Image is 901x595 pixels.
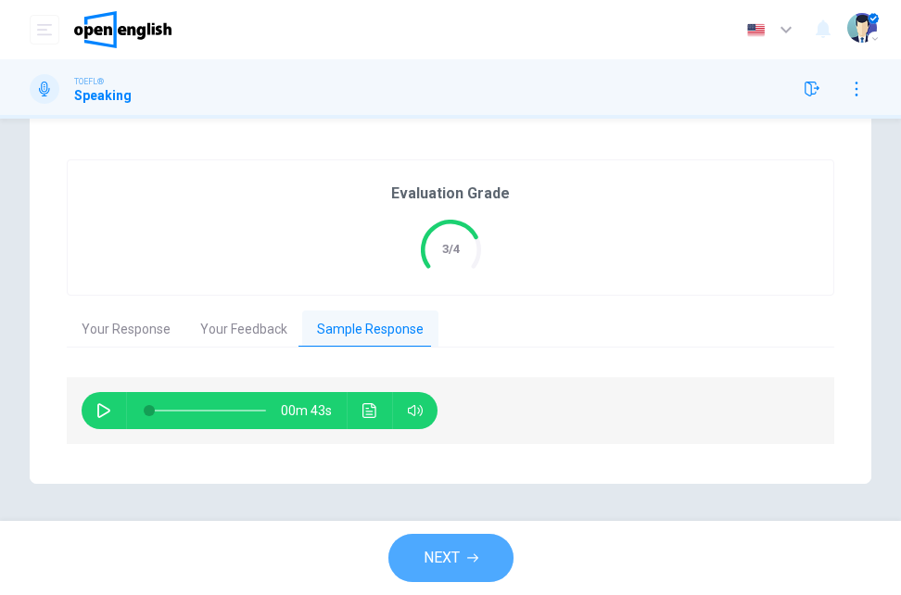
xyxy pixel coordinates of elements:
[281,392,347,429] span: 00m 43s
[67,310,185,349] button: Your Response
[74,88,132,103] h1: Speaking
[185,310,302,349] button: Your Feedback
[442,242,460,256] text: 3/4
[30,15,59,44] button: open mobile menu
[744,23,768,37] img: en
[67,310,834,349] div: basic tabs example
[74,75,104,88] span: TOEFL®
[424,545,460,571] span: NEXT
[388,534,514,582] button: NEXT
[355,392,385,429] button: Click to see the audio transcription
[391,183,510,205] h6: Evaluation Grade
[847,13,877,43] img: Profile picture
[74,11,171,48] img: OpenEnglish logo
[302,310,438,349] button: Sample Response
